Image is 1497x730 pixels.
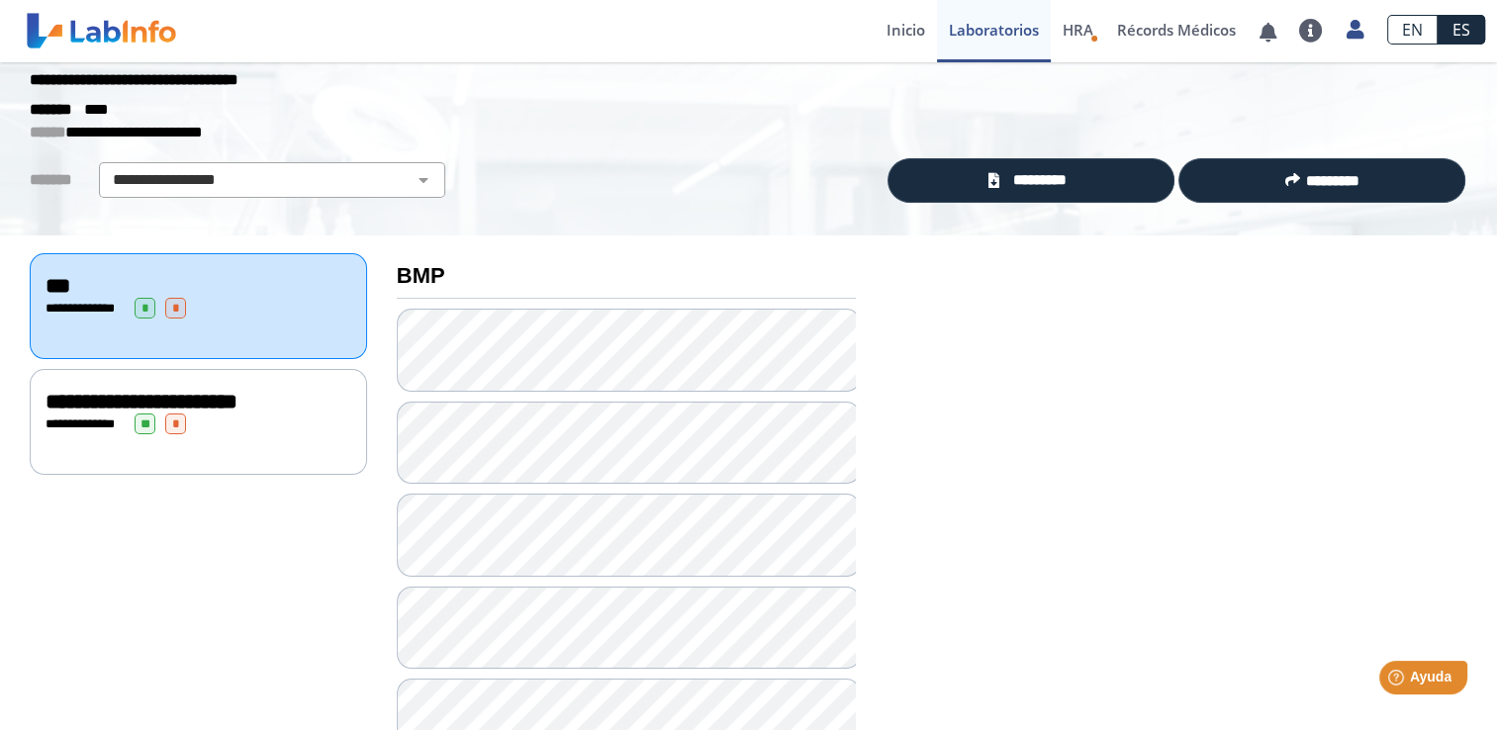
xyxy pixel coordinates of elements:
b: BMP [397,263,445,288]
a: EN [1387,15,1438,45]
a: ES [1438,15,1485,45]
span: HRA [1063,20,1093,40]
iframe: Help widget launcher [1321,653,1475,708]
